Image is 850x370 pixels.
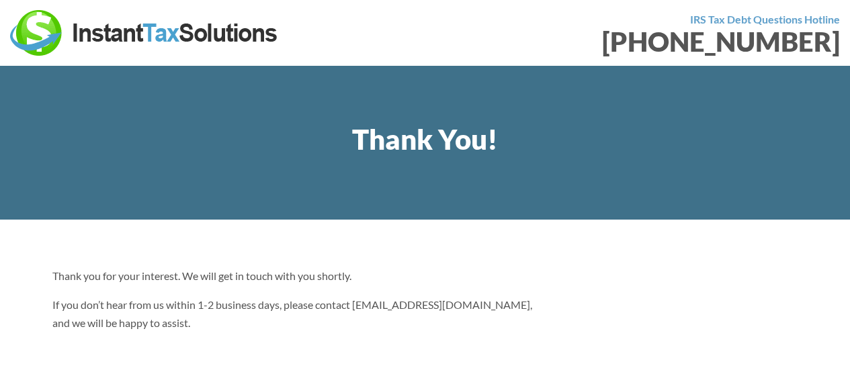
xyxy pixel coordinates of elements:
img: Instant Tax Solutions Logo [10,10,279,56]
p: Thank you for your interest. We will get in touch with you shortly. [52,267,543,285]
div: [PHONE_NUMBER] [435,28,841,55]
h1: Thank You! [52,120,798,159]
strong: IRS Tax Debt Questions Hotline [690,13,840,26]
a: Instant Tax Solutions Logo [10,25,279,38]
p: If you don’t hear from us within 1-2 business days, please contact [EMAIL_ADDRESS][DOMAIN_NAME], ... [52,295,543,332]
